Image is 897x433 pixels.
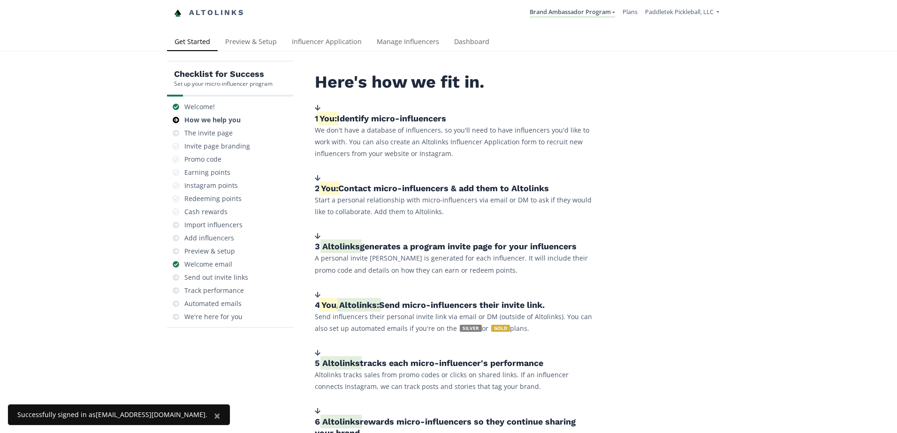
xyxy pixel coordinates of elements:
[184,194,242,203] div: Redeeming points
[339,300,379,310] span: Altolinks:
[184,168,230,177] div: Earning points
[315,369,596,392] p: Altolinks tracks sales from promo codes or clicks on shared links. If an influencer connects Inst...
[315,358,596,369] h5: 5. tracks each micro-influencer's performance
[174,5,244,21] a: Altolinks
[174,80,273,88] div: Set up your micro-influencer program
[460,325,482,332] span: SILVER
[184,102,215,112] div: Welcome!
[184,181,238,190] div: Instagram points
[17,410,207,419] div: Successfully signed in as [EMAIL_ADDRESS][DOMAIN_NAME] .
[174,9,182,17] img: favicon-32x32.png
[321,183,338,193] span: You:
[321,300,336,310] span: You
[184,128,233,138] div: The invite page
[184,115,241,125] div: How we help you
[645,7,719,18] a: Paddletek Pickleball, LLC
[315,73,596,92] h2: Here's how we fit in.
[184,142,250,151] div: Invite page branding
[322,417,360,426] span: Altolinks
[184,273,248,282] div: Send out invite links
[319,113,337,123] span: You:
[315,124,596,160] p: We don't have a database of influencers, so you'll need to have influencers you'd like to work wi...
[284,33,369,52] a: Influencer Application
[623,7,638,16] a: Plans
[184,220,243,230] div: Import influencers
[205,404,230,427] button: Close
[184,155,221,164] div: Promo code
[315,194,596,217] p: Start a personal relationship with micro-influencers via email or DM to ask if they would like to...
[645,7,714,16] span: Paddletek Pickleball, LLC
[457,324,482,333] a: SILVER
[369,33,447,52] a: Manage Influencers
[184,312,243,321] div: We're here for you
[184,286,244,295] div: Track performance
[184,260,232,269] div: Welcome email
[184,207,228,216] div: Cash rewards
[315,252,596,276] p: A personal invite [PERSON_NAME] is generated for each influencer. It will include their promo cod...
[447,33,497,52] a: Dashboard
[322,241,360,251] span: Altolinks
[315,311,596,334] p: Send influencers their personal invite link via email or DM (outside of Altolinks). You can also ...
[184,233,234,243] div: Add influencers
[315,113,596,124] h5: 1. Identify micro-influencers
[530,7,615,18] a: Brand Ambassador Program
[322,358,360,368] span: Altolinks
[315,183,596,194] h5: 2. Contact micro-influencers & add them to Altolinks
[488,324,510,333] a: GOLD
[184,299,242,308] div: Automated emails
[491,325,510,332] span: GOLD
[315,241,596,252] h5: 3. generates a program invite page for your influencers
[315,299,596,311] h5: 4. / Send micro-influencers their invite link.
[214,408,220,423] span: ×
[218,33,284,52] a: Preview & Setup
[167,33,218,52] a: Get Started
[184,246,235,256] div: Preview & setup
[174,68,273,80] h5: Checklist for Success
